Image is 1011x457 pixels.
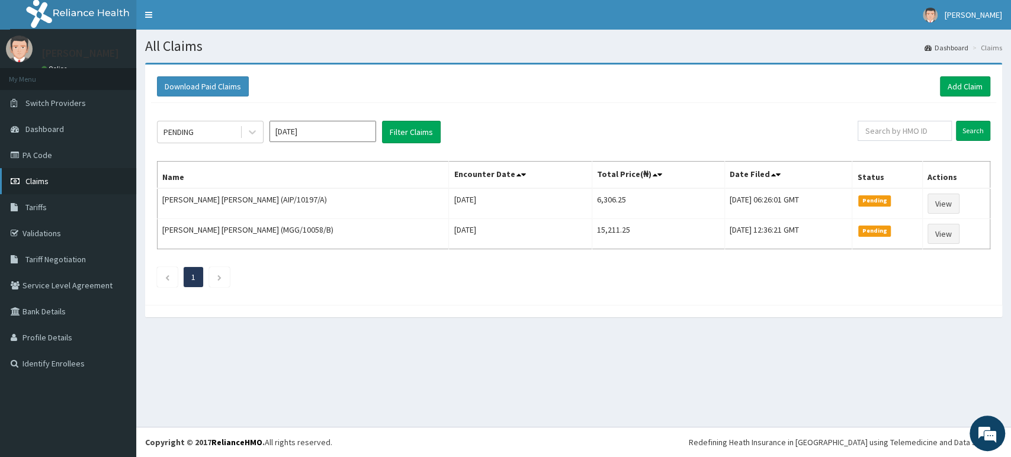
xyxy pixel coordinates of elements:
[25,176,49,186] span: Claims
[724,188,852,219] td: [DATE] 06:26:01 GMT
[25,124,64,134] span: Dashboard
[269,121,376,142] input: Select Month and Year
[940,76,990,96] a: Add Claim
[41,48,119,59] p: [PERSON_NAME]
[858,195,891,206] span: Pending
[25,98,86,108] span: Switch Providers
[592,219,724,249] td: 15,211.25
[22,59,48,89] img: d_794563401_company_1708531726252_794563401
[25,202,47,213] span: Tariffs
[163,126,194,138] div: PENDING
[724,219,852,249] td: [DATE] 12:36:21 GMT
[194,6,223,34] div: Minimize live chat window
[6,323,226,365] textarea: Type your message and hit 'Enter'
[191,272,195,282] a: Page 1 is your current page
[592,162,724,189] th: Total Price(₦)
[852,162,922,189] th: Status
[925,43,968,53] a: Dashboard
[956,121,990,141] input: Search
[158,219,449,249] td: [PERSON_NAME] [PERSON_NAME] (MGG/10058/B)
[145,38,1002,54] h1: All Claims
[217,272,222,282] a: Next page
[449,188,592,219] td: [DATE]
[927,224,959,244] a: View
[945,9,1002,20] span: [PERSON_NAME]
[858,121,952,141] input: Search by HMO ID
[927,194,959,214] a: View
[136,427,1011,457] footer: All rights reserved.
[62,66,199,82] div: Chat with us now
[158,188,449,219] td: [PERSON_NAME] [PERSON_NAME] (AIP/10197/A)
[25,254,86,265] span: Tariff Negotiation
[922,162,990,189] th: Actions
[449,219,592,249] td: [DATE]
[724,162,852,189] th: Date Filed
[970,43,1002,53] li: Claims
[858,226,891,236] span: Pending
[382,121,441,143] button: Filter Claims
[145,437,265,448] strong: Copyright © 2017 .
[689,436,1002,448] div: Redefining Heath Insurance in [GEOGRAPHIC_DATA] using Telemedicine and Data Science!
[211,437,262,448] a: RelianceHMO
[449,162,592,189] th: Encounter Date
[165,272,170,282] a: Previous page
[592,188,724,219] td: 6,306.25
[158,162,449,189] th: Name
[41,65,70,73] a: Online
[6,36,33,62] img: User Image
[69,149,163,269] span: We're online!
[923,8,938,22] img: User Image
[157,76,249,96] button: Download Paid Claims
